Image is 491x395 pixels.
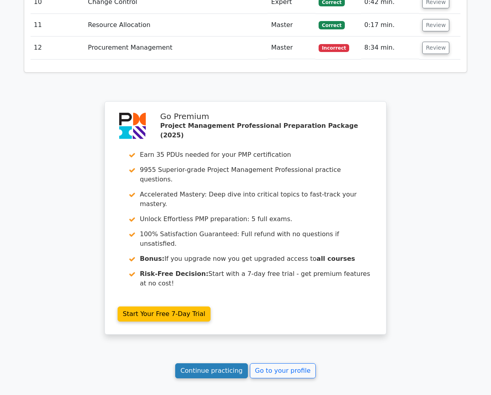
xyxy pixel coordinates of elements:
td: 8:34 min. [361,37,419,59]
td: Master [268,37,315,59]
a: Start Your Free 7-Day Trial [118,306,211,322]
span: Incorrect [319,44,349,52]
span: Correct [319,21,344,29]
td: Procurement Management [85,37,268,59]
td: 12 [31,37,85,59]
button: Review [422,19,449,31]
td: Resource Allocation [85,14,268,37]
a: Continue practicing [175,363,248,378]
button: Review [422,42,449,54]
a: Go to your profile [250,363,316,378]
td: 11 [31,14,85,37]
td: Master [268,14,315,37]
td: 0:17 min. [361,14,419,37]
